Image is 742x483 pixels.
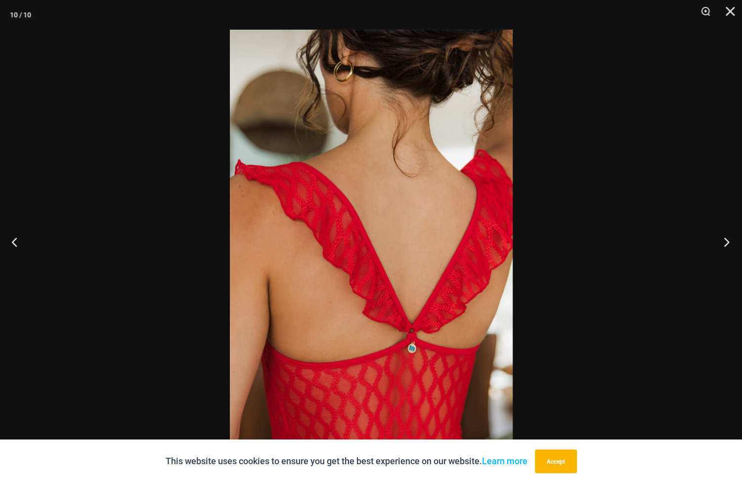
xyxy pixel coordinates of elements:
[482,456,527,466] a: Learn more
[705,217,742,266] button: Next
[166,454,527,469] p: This website uses cookies to ensure you get the best experience on our website.
[230,30,513,453] img: Sometimes Red 587 Dress 07
[10,7,31,22] div: 10 / 10
[535,449,577,473] button: Accept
